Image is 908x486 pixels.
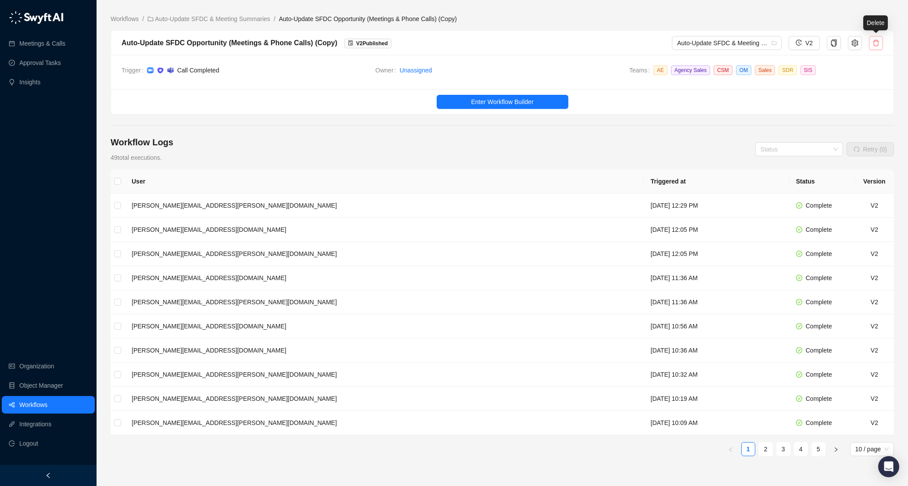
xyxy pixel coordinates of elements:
td: [PERSON_NAME][EMAIL_ADDRESS][DOMAIN_NAME] [125,314,644,338]
li: Previous Page [724,442,738,456]
a: Integrations [19,415,51,433]
span: delete [872,40,879,47]
span: V 2 [871,250,878,257]
span: SIS [800,65,816,75]
td: [PERSON_NAME][EMAIL_ADDRESS][PERSON_NAME][DOMAIN_NAME] [125,194,644,218]
span: Owner [375,65,399,75]
span: check-circle [796,347,802,353]
li: 1 [741,442,755,456]
button: Retry (0) [847,142,894,156]
a: 1 [742,443,755,456]
span: Complete [806,419,832,426]
a: 2 [759,443,772,456]
span: V2 [805,38,813,48]
td: [DATE] 12:05 PM [644,218,789,242]
a: Workflows [109,14,140,24]
span: check-circle [796,323,802,329]
span: AE [653,65,668,75]
span: file-done [348,40,353,46]
th: User [125,169,644,194]
span: 49 total executions. [111,154,162,161]
a: Enter Workflow Builder [111,95,894,109]
span: check-circle [796,420,802,426]
span: V 2 Published [356,40,388,47]
td: [DATE] 11:36 AM [644,290,789,314]
span: logout [9,440,15,446]
span: copy [830,40,837,47]
td: [DATE] 10:36 AM [644,338,789,363]
span: Logout [19,435,38,452]
span: V 2 [871,419,878,426]
span: check-circle [796,202,802,209]
a: Organization [19,357,54,375]
img: logo-05li4sbe.png [9,11,64,24]
span: check-circle [796,371,802,378]
button: right [829,442,843,456]
td: [PERSON_NAME][EMAIL_ADDRESS][DOMAIN_NAME] [125,218,644,242]
a: Unassigned [399,65,432,75]
span: V 2 [871,347,878,354]
a: 5 [812,443,825,456]
span: 10 / page [855,443,889,456]
img: zoom-DkfWWZB2.png [147,67,154,74]
div: Open Intercom Messenger [878,456,899,477]
span: folder [147,16,154,22]
span: OM [736,65,751,75]
span: Call Completed [177,67,219,74]
span: Complete [806,226,832,233]
span: V 2 [871,299,878,306]
span: Complete [806,202,832,209]
span: left [45,472,51,479]
span: V 2 [871,274,878,281]
span: history [796,40,802,46]
div: Delete [863,15,888,30]
a: Approval Tasks [19,54,61,72]
span: V 2 [871,202,878,209]
a: 3 [777,443,790,456]
span: CSM [714,65,732,75]
td: [PERSON_NAME][EMAIL_ADDRESS][DOMAIN_NAME] [125,338,644,363]
td: [DATE] 11:36 AM [644,266,789,290]
td: [PERSON_NAME][EMAIL_ADDRESS][PERSON_NAME][DOMAIN_NAME] [125,387,644,411]
th: Status [789,169,855,194]
li: 2 [759,442,773,456]
span: Complete [806,274,832,281]
span: check-circle [796,275,802,281]
h4: Workflow Logs [111,136,173,148]
span: Complete [806,250,832,257]
span: setting [851,40,858,47]
a: Insights [19,73,40,91]
span: Auto-Update SFDC & Meeting Summaries [677,36,776,50]
div: Page Size [850,442,894,456]
a: Meetings & Calls [19,35,65,52]
span: Sales [755,65,775,75]
span: check-circle [796,251,802,257]
span: Complete [806,347,832,354]
span: Teams [629,65,653,79]
span: V 2 [871,371,878,378]
span: Trigger [122,65,147,75]
span: check-circle [796,396,802,402]
span: left [728,447,733,452]
td: [DATE] 10:32 AM [644,363,789,387]
span: Agency Sales [671,65,710,75]
span: Complete [806,299,832,306]
td: [DATE] 10:56 AM [644,314,789,338]
td: [PERSON_NAME][EMAIL_ADDRESS][PERSON_NAME][DOMAIN_NAME] [125,411,644,435]
img: microsoft-teams-BZ5xE2bQ.png [167,67,174,73]
span: SDR [779,65,797,75]
span: right [833,447,839,452]
span: V 2 [871,323,878,330]
td: [PERSON_NAME][EMAIL_ADDRESS][PERSON_NAME][DOMAIN_NAME] [125,363,644,387]
span: Auto-Update SFDC Opportunity (Meetings & Phone Calls) (Copy) [279,15,456,22]
button: Enter Workflow Builder [437,95,568,109]
td: [DATE] 12:29 PM [644,194,789,218]
span: V 2 [871,395,878,402]
td: [DATE] 10:09 AM [644,411,789,435]
span: V 2 [871,226,878,233]
li: 5 [811,442,825,456]
a: 4 [794,443,808,456]
span: Complete [806,395,832,402]
span: Complete [806,371,832,378]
